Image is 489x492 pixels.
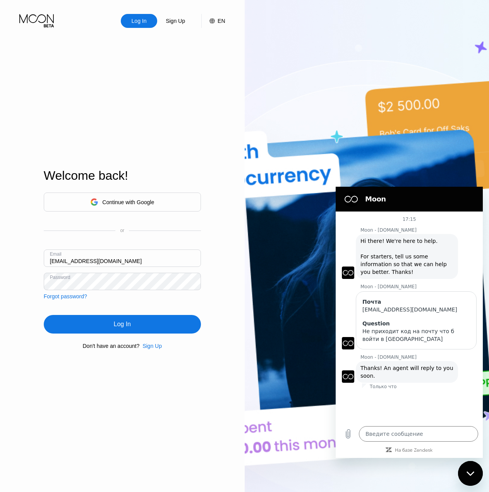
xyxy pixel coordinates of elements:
[50,275,70,280] div: Password
[121,14,157,28] div: Log In
[44,293,87,299] div: Forgot password?
[201,14,225,28] div: EN
[218,18,225,24] div: EN
[139,343,162,349] div: Sign Up
[44,315,201,334] div: Log In
[83,343,140,349] div: Don't have an account?
[120,228,124,233] div: or
[142,343,162,349] div: Sign Up
[44,193,201,212] div: Continue with Google
[114,320,131,328] div: Log In
[131,17,148,25] div: Log In
[157,14,194,28] div: Sign Up
[102,199,154,205] div: Continue with Google
[44,169,201,183] div: Welcome back!
[458,461,483,486] iframe: Кнопка, открывающая окно обмена сообщениями; идет разговор
[50,251,62,257] div: Email
[336,187,483,458] iframe: Окно обмена сообщениями
[165,17,186,25] div: Sign Up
